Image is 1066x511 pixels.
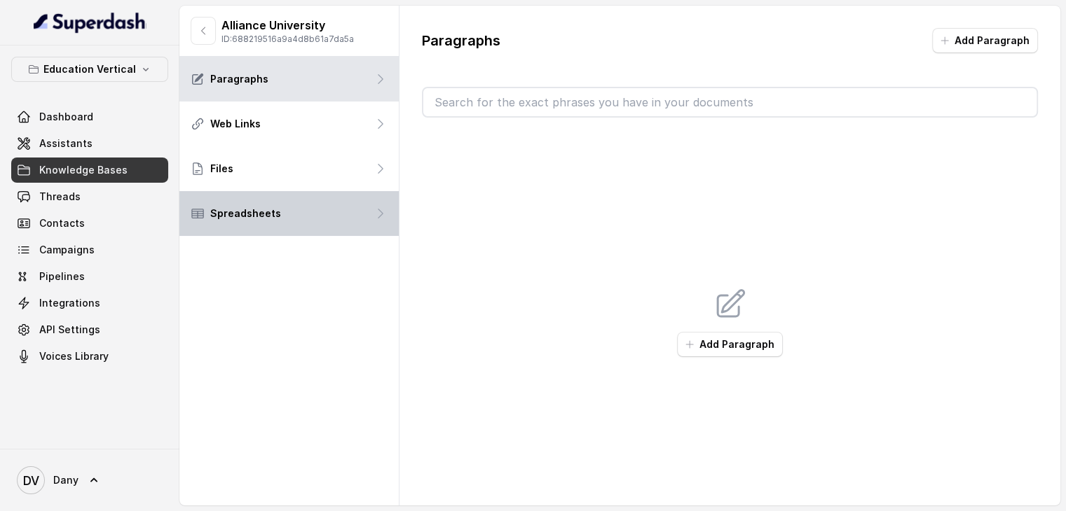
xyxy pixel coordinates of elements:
[11,317,168,342] a: API Settings
[11,461,168,500] a: Dany
[34,11,146,34] img: light.svg
[210,117,261,131] p: Web Links
[11,290,168,316] a: Integrations
[39,136,93,150] span: Assistants
[39,190,81,204] span: Threads
[210,72,268,86] p: Paragraphs
[23,473,39,488] text: DV
[221,17,354,34] p: Alliance University
[221,34,354,45] p: ID: 688219516a9a4d8b61a7da5a
[39,269,85,283] span: Pipelines
[11,237,168,262] a: Campaigns
[39,323,100,337] span: API Settings
[11,104,168,129] a: Dashboard
[39,349,109,363] span: Voices Library
[932,28,1038,53] button: Add Paragraph
[39,110,93,124] span: Dashboard
[39,163,128,177] span: Knowledge Bases
[11,157,168,183] a: Knowledge Bases
[11,57,168,82] button: Education Vertical
[11,131,168,156] a: Assistants
[677,332,783,357] button: Add Paragraph
[210,206,281,220] p: Spreadsheets
[423,88,1037,116] input: Search for the exact phrases you have in your documents
[39,216,85,230] span: Contacts
[11,211,168,236] a: Contacts
[43,61,136,78] p: Education Vertical
[11,344,168,369] a: Voices Library
[53,473,78,487] span: Dany
[210,162,233,176] p: Files
[11,184,168,209] a: Threads
[422,31,500,50] p: Paragraphs
[39,296,100,310] span: Integrations
[39,243,95,257] span: Campaigns
[11,264,168,289] a: Pipelines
